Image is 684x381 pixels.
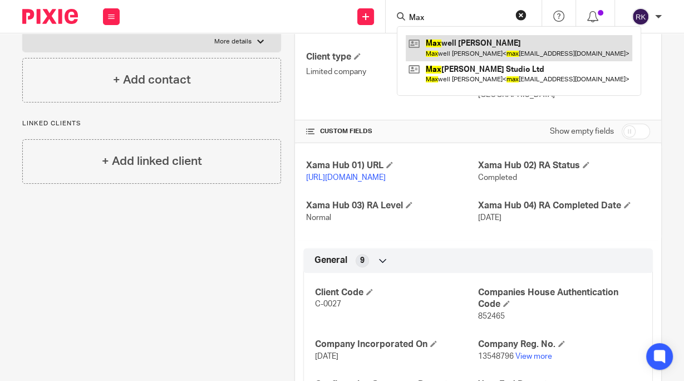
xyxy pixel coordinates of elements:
span: 13548796 [478,353,514,360]
img: Pixie [22,9,78,24]
span: Normal [306,214,331,222]
span: 852465 [478,312,505,320]
h4: CUSTOM FIELDS [306,127,478,136]
p: Limited company [306,66,478,77]
span: [DATE] [478,214,501,222]
span: C-0027 [315,300,341,308]
h4: Company Incorporated On [315,339,478,350]
h4: Companies House Authentication Code [478,287,641,311]
h4: Company Reg. No. [478,339,641,350]
button: Clear [515,9,526,21]
span: [DATE] [315,353,338,360]
img: svg%3E [632,8,649,26]
h4: Xama Hub 02) RA Status [478,160,650,172]
h4: + Add linked client [102,153,202,170]
h4: Xama Hub 01) URL [306,160,478,172]
a: [URL][DOMAIN_NAME] [306,174,386,182]
h4: Client type [306,51,478,63]
span: General [314,255,347,266]
input: Search [408,13,508,23]
h4: Client Code [315,287,478,299]
label: Show empty fields [550,126,614,137]
h4: Xama Hub 03) RA Level [306,200,478,212]
span: 9 [360,255,365,266]
p: Linked clients [22,119,281,128]
span: Completed [478,174,517,182]
p: More details [214,37,252,46]
h4: Xama Hub 04) RA Completed Date [478,200,650,212]
h4: + Add contact [113,71,191,89]
a: View more [515,353,552,360]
